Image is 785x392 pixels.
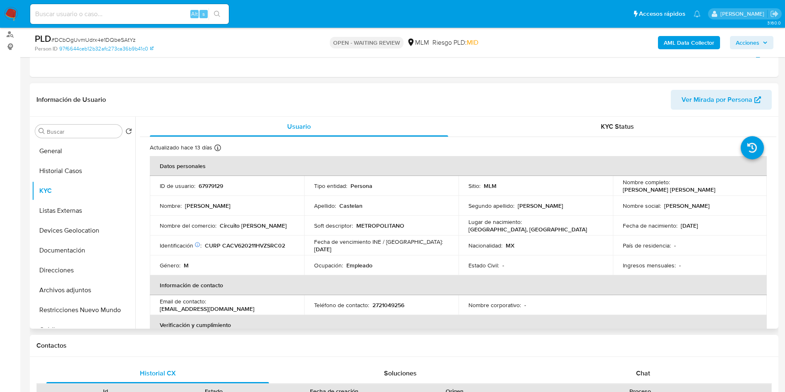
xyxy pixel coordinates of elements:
button: General [32,141,135,161]
span: Historial CX [140,368,176,378]
b: Person ID [35,45,58,53]
span: s [202,10,205,18]
p: METROPOLITANO [356,222,404,229]
p: [PERSON_NAME] [664,202,710,209]
input: Buscar [47,128,119,135]
p: MX [506,242,514,249]
p: [GEOGRAPHIC_DATA], [GEOGRAPHIC_DATA] [468,226,587,233]
h1: Información de Usuario [36,96,106,104]
th: Verificación y cumplimiento [150,315,767,335]
p: País de residencia : [623,242,671,249]
a: Salir [770,10,779,18]
p: Empleado [346,262,372,269]
p: Nombre del comercio : [160,222,216,229]
p: Nombre social : [623,202,661,209]
span: Chat [636,368,650,378]
p: [DATE] [681,222,698,229]
span: Alt [191,10,198,18]
button: search-icon [209,8,226,20]
button: Documentación [32,240,135,260]
button: KYC [32,181,135,201]
p: Soft descriptor : [314,222,353,229]
p: M [184,262,189,269]
span: # DCbOgUvmUdrx4e1DQbeSAtYz [51,36,136,44]
button: AML Data Collector [658,36,720,49]
p: Estado Civil : [468,262,499,269]
button: Acciones [730,36,773,49]
p: Sitio : [468,182,480,190]
span: 3.160.0 [767,19,781,26]
button: Listas Externas [32,201,135,221]
p: [DATE] [314,245,331,253]
span: MID [467,38,478,47]
p: OPEN - WAITING REVIEW [330,37,403,48]
p: - [674,242,676,249]
p: MLM [484,182,497,190]
p: Tipo entidad : [314,182,347,190]
p: 67979129 [199,182,223,190]
button: Ver Mirada por Persona [671,90,772,110]
p: Actualizado hace 13 días [150,144,212,152]
b: AML Data Collector [664,36,714,49]
p: Nombre completo : [623,178,670,186]
p: ivonne.perezonofre@mercadolibre.com.mx [720,10,767,18]
p: Nombre corporativo : [468,301,521,309]
span: Soluciones [384,368,417,378]
p: Lugar de nacimiento : [468,218,522,226]
p: Teléfono de contacto : [314,301,369,309]
p: CURP CACV620211HVZSRC02 [205,242,285,249]
p: Nombre : [160,202,182,209]
p: Ingresos mensuales : [623,262,676,269]
p: ID de usuario : [160,182,195,190]
p: Ocupación : [314,262,343,269]
p: 2721049256 [372,301,404,309]
span: Ver Mirada por Persona [682,90,752,110]
button: Restricciones Nuevo Mundo [32,300,135,320]
p: Castelan [339,202,362,209]
p: [PERSON_NAME] [518,202,563,209]
input: Buscar usuario o caso... [30,9,229,19]
p: [EMAIL_ADDRESS][DOMAIN_NAME] [160,305,254,313]
button: Historial Casos [32,161,135,181]
a: Notificaciones [694,10,701,17]
p: Fecha de nacimiento : [623,222,677,229]
span: Riesgo PLD: [432,38,478,47]
button: Direcciones [32,260,135,280]
b: PLD [35,32,51,45]
a: 97f6644ceb12b32afc273ca36b9b41c0 [59,45,154,53]
button: Buscar [38,128,45,135]
span: Acciones [736,36,759,49]
p: [PERSON_NAME] [PERSON_NAME] [623,186,715,193]
p: - [679,262,681,269]
p: - [524,301,526,309]
h1: Contactos [36,341,772,350]
span: Usuario [287,122,311,131]
p: - [502,262,504,269]
th: Datos personales [150,156,767,176]
p: Fecha de vencimiento INE / [GEOGRAPHIC_DATA] : [314,238,443,245]
p: Email de contacto : [160,298,206,305]
button: Volver al orden por defecto [125,128,132,137]
span: Accesos rápidos [639,10,685,18]
button: Créditos [32,320,135,340]
div: MLM [407,38,429,47]
p: Identificación : [160,242,202,249]
p: Segundo apellido : [468,202,514,209]
button: Archivos adjuntos [32,280,135,300]
p: Género : [160,262,180,269]
p: Apellido : [314,202,336,209]
button: Devices Geolocation [32,221,135,240]
span: KYC Status [601,122,634,131]
th: Información de contacto [150,275,767,295]
p: [PERSON_NAME] [185,202,230,209]
p: Persona [350,182,372,190]
p: Circuito [PERSON_NAME] [220,222,287,229]
p: Nacionalidad : [468,242,502,249]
